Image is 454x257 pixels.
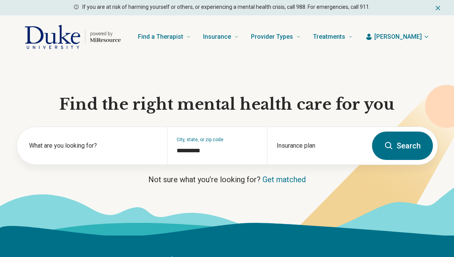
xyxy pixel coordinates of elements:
h1: Find the right mental health care for you [16,94,438,114]
a: Find a Therapist [138,21,191,52]
a: Provider Types [251,21,301,52]
button: Search [372,132,433,160]
a: Get matched [262,175,306,184]
a: Treatments [313,21,353,52]
p: If you are at risk of harming yourself or others, or experiencing a mental health crisis, call 98... [82,3,370,11]
label: What are you looking for? [29,141,158,150]
span: [PERSON_NAME] [374,32,422,41]
span: Find a Therapist [138,31,183,42]
span: Provider Types [251,31,293,42]
a: Insurance [203,21,239,52]
button: Dismiss [434,3,442,12]
p: powered by [90,31,121,37]
a: Home page [25,25,121,49]
button: [PERSON_NAME] [365,32,429,41]
span: Treatments [313,31,345,42]
p: Not sure what you’re looking for? [16,174,438,185]
span: Insurance [203,31,231,42]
